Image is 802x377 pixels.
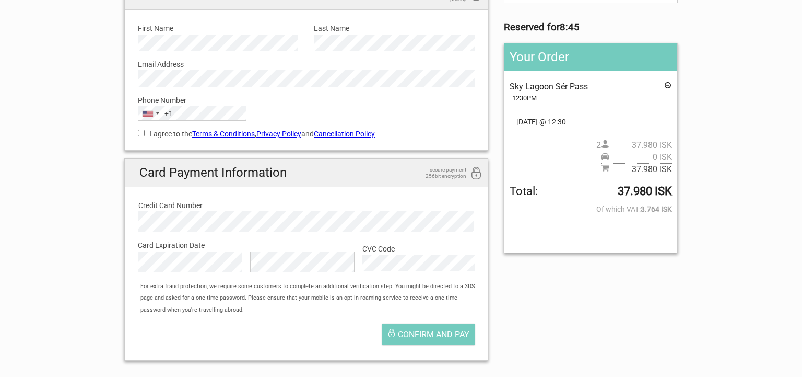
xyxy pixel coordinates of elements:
[609,140,672,151] span: 37.980 ISK
[256,130,301,138] a: Privacy Policy
[601,163,672,175] span: Subtotal
[192,130,255,138] a: Terms & Conditions
[504,43,677,71] h2: Your Order
[414,167,466,179] span: secure payment 256bit encryption
[138,22,298,34] label: First Name
[470,167,482,181] i: 256bit encryption
[138,239,475,251] label: Card Expiration Date
[164,108,173,119] div: +1
[601,152,672,163] span: Pickup price
[510,82,588,92] span: Sky Lagoon Sér Pass
[314,130,375,138] a: Cancellation Policy
[618,186,672,197] strong: 37.980 ISK
[512,93,672,104] div: 1230PM
[609,152,672,163] span: 0 ISK
[510,116,672,128] span: [DATE] @ 12:30
[314,22,474,34] label: Last Name
[362,243,475,255] label: CVC Code
[510,186,672,198] span: Total to be paid
[641,203,672,215] strong: 3.764 ISK
[135,281,488,316] div: For extra fraud protection, we require some customers to complete an additional verification step...
[398,329,469,339] span: Confirm and pay
[382,324,475,345] button: Confirm and pay
[596,140,672,151] span: 2 person(s)
[510,203,672,215] span: Of which VAT:
[138,59,475,70] label: Email Address
[560,21,580,33] strong: 8:45
[125,159,488,187] h2: Card Payment Information
[138,95,475,106] label: Phone Number
[504,21,678,33] h3: Reserved for
[138,200,474,211] label: Credit Card Number
[138,128,475,140] label: I agree to the , and
[609,164,672,175] span: 37.980 ISK
[138,107,173,120] button: Selected country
